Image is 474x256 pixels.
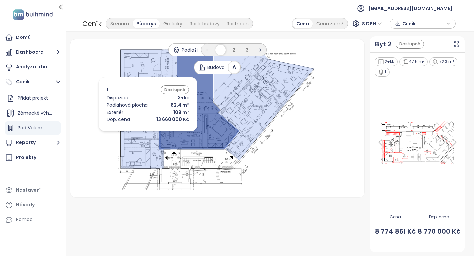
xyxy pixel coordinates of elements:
li: Následující strana [255,45,265,55]
div: Zámecké výhledy 2 [5,107,61,120]
div: Nastavení [16,186,41,194]
div: Pomoc [3,213,62,226]
div: Cena za m² [313,19,347,28]
div: Pod Valem [5,121,61,135]
span: [EMAIL_ADDRESS][DOMAIN_NAME] [368,0,452,16]
button: Ceník [3,75,62,89]
span: Budova [207,64,224,71]
button: Dashboard [3,46,62,59]
div: Graficky [160,19,186,28]
div: Přidat projekt [18,94,48,102]
li: 2 [228,45,239,55]
div: 1 [375,68,390,77]
span: Dop. cena [417,214,461,220]
div: Seznam [107,19,133,28]
span: 3 [246,47,249,53]
a: Návody [3,198,62,212]
img: logo [11,8,55,21]
a: Nastavení [3,184,62,197]
span: 1 [220,46,222,53]
div: Domů [16,33,31,41]
div: Cena [293,19,313,28]
div: Půdorys [133,19,160,28]
div: A [229,62,240,73]
li: Předchozí strana [202,45,213,55]
div: 72.3 m² [429,57,457,66]
div: Analýza trhu [16,63,47,71]
span: Zámecké výhledy 2 [18,110,63,116]
li: 3 [242,45,252,55]
button: right [255,45,265,55]
span: Podlaží [182,46,198,54]
div: button [393,19,452,29]
a: Byt 2 [375,39,392,49]
button: Reporty [3,136,62,149]
div: Rastr cen [223,19,252,28]
a: Analýza trhu [3,61,62,74]
a: Domů [3,31,62,44]
span: 2 [232,47,235,53]
div: Projekty [16,153,36,162]
span: Pod Valem [18,124,42,131]
a: Projekty [3,151,62,164]
span: right [258,48,262,52]
button: left [202,45,213,55]
span: 8 770 000 Kč [417,226,461,237]
img: Floor plan [374,119,461,166]
div: 2+kk [375,57,398,66]
span: Cena [374,214,417,220]
span: Ceník [402,19,445,29]
div: Návody [16,201,35,209]
div: Rastr budovy [186,19,223,28]
span: 8 774 861 Kč [374,226,417,237]
span: S DPH [362,19,382,29]
li: 1 [215,45,226,55]
div: Dostupné [396,40,424,49]
div: Přidat projekt [5,92,61,105]
div: 47.5 m² [399,57,428,66]
span: left [205,48,209,52]
div: Pomoc [16,216,33,224]
div: Ceník [82,18,102,30]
